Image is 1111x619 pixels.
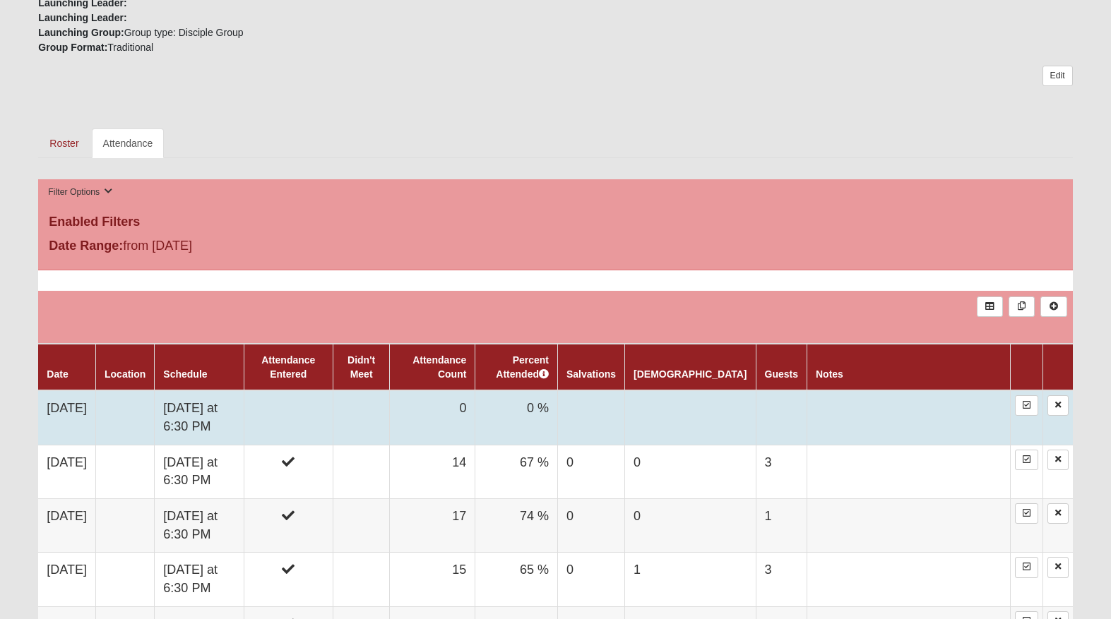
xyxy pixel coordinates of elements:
a: Delete [1047,503,1069,524]
td: 0 [558,498,625,552]
td: [DATE] [38,553,95,606]
a: Edit [1042,66,1073,86]
a: Didn't Meet [347,354,375,380]
td: 0 % [475,390,558,445]
a: Schedule [163,368,207,380]
a: Export to Excel [977,296,1003,317]
strong: Launching Leader: [38,12,126,23]
a: Attendance [92,128,165,158]
td: 3 [756,553,807,606]
td: 3 [756,445,807,498]
th: Guests [756,344,807,390]
td: 0 [625,498,756,552]
strong: Launching Group: [38,27,124,38]
td: [DATE] [38,498,95,552]
th: [DEMOGRAPHIC_DATA] [625,344,756,390]
td: 1 [625,553,756,606]
td: [DATE] at 6:30 PM [155,498,244,552]
td: 15 [390,553,475,606]
a: Enter Attendance [1015,503,1038,524]
a: Date [47,368,68,380]
td: 0 [390,390,475,445]
td: [DATE] [38,445,95,498]
td: [DATE] [38,390,95,445]
td: 1 [756,498,807,552]
td: 0 [558,445,625,498]
a: Percent Attended [496,354,549,380]
a: Attendance Count [412,354,466,380]
a: Enter Attendance [1015,450,1038,470]
strong: Group Format: [38,42,107,53]
div: from [DATE] [38,236,383,259]
td: [DATE] at 6:30 PM [155,390,244,445]
th: Salvations [558,344,625,390]
a: Attendance Entered [261,354,315,380]
td: 0 [558,553,625,606]
td: 17 [390,498,475,552]
td: [DATE] at 6:30 PM [155,553,244,606]
td: 14 [390,445,475,498]
a: Enter Attendance [1015,557,1038,577]
td: 65 % [475,553,558,606]
td: 67 % [475,445,558,498]
a: Delete [1047,450,1069,470]
td: 0 [625,445,756,498]
a: Delete [1047,395,1069,416]
label: Date Range: [49,236,123,256]
a: Notes [816,368,843,380]
a: Delete [1047,557,1069,577]
h4: Enabled Filters [49,215,1062,230]
a: Alt+N [1040,296,1067,317]
a: Location [105,368,145,380]
a: Merge Records into Merge Template [1009,296,1035,317]
a: Enter Attendance [1015,395,1038,416]
td: 74 % [475,498,558,552]
button: Filter Options [44,185,117,200]
td: [DATE] at 6:30 PM [155,445,244,498]
a: Roster [38,128,90,158]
